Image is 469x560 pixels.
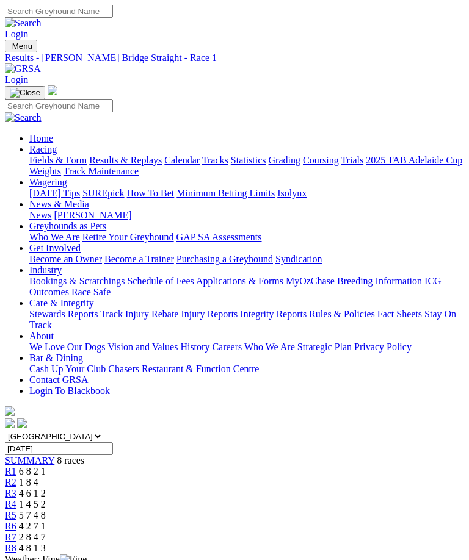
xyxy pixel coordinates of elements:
a: Care & Integrity [29,298,94,308]
div: Racing [29,155,464,177]
div: News & Media [29,210,464,221]
a: Tracks [202,155,228,165]
a: R7 [5,532,16,542]
a: [DATE] Tips [29,188,80,198]
a: Grading [269,155,300,165]
button: Toggle navigation [5,40,37,52]
span: Menu [12,41,32,51]
button: Toggle navigation [5,86,45,99]
img: Close [10,88,40,98]
div: Care & Integrity [29,309,464,331]
img: Search [5,112,42,123]
a: Login To Blackbook [29,386,110,396]
a: R8 [5,543,16,553]
span: 1 8 4 [19,477,38,487]
a: R3 [5,488,16,498]
input: Search [5,5,113,18]
span: 2 8 4 7 [19,532,46,542]
div: Get Involved [29,254,464,265]
img: twitter.svg [17,418,27,428]
a: News [29,210,51,220]
a: R2 [5,477,16,487]
a: Login [5,29,28,39]
a: Applications & Forms [196,276,283,286]
a: Integrity Reports [240,309,307,319]
a: Minimum Betting Limits [176,188,275,198]
a: Fact Sheets [377,309,422,319]
div: Industry [29,276,464,298]
a: Get Involved [29,243,81,253]
a: About [29,331,54,341]
a: Fields & Form [29,155,87,165]
span: 4 2 7 1 [19,521,46,531]
a: Greyhounds as Pets [29,221,106,231]
a: Careers [212,342,242,352]
a: Chasers Restaurant & Function Centre [108,364,259,374]
a: Cash Up Your Club [29,364,106,374]
img: logo-grsa-white.png [5,406,15,416]
a: Contact GRSA [29,375,88,385]
a: Retire Your Greyhound [82,232,174,242]
a: Trials [341,155,363,165]
a: Track Maintenance [64,166,139,176]
a: Become a Trainer [104,254,174,264]
a: Racing [29,144,57,154]
a: News & Media [29,199,89,209]
a: R6 [5,521,16,531]
a: Syndication [275,254,322,264]
span: R5 [5,510,16,520]
a: ICG Outcomes [29,276,442,297]
img: Search [5,18,42,29]
a: Statistics [231,155,266,165]
a: R4 [5,499,16,509]
a: Race Safe [71,287,111,297]
a: Wagering [29,177,67,187]
span: 1 4 5 2 [19,499,46,509]
a: Calendar [164,155,200,165]
a: Home [29,133,53,143]
span: 4 6 1 2 [19,488,46,498]
a: Results & Replays [89,155,162,165]
a: Isolynx [277,188,307,198]
span: 8 races [57,455,84,465]
input: Select date [5,442,113,455]
a: Weights [29,166,61,176]
div: Wagering [29,188,464,199]
a: Login [5,74,28,85]
a: MyOzChase [286,276,335,286]
a: We Love Our Dogs [29,342,105,352]
a: SUMMARY [5,455,54,465]
a: Stewards Reports [29,309,98,319]
a: Strategic Plan [297,342,352,352]
a: Coursing [303,155,339,165]
a: Purchasing a Greyhound [176,254,273,264]
a: How To Bet [127,188,175,198]
a: Schedule of Fees [127,276,194,286]
span: 5 7 4 8 [19,510,46,520]
a: Who We Are [244,342,295,352]
a: Results - [PERSON_NAME] Bridge Straight - Race 1 [5,52,464,63]
a: 2025 TAB Adelaide Cup [366,155,462,165]
a: Privacy Policy [354,342,412,352]
a: Breeding Information [337,276,422,286]
a: Rules & Policies [309,309,375,319]
input: Search [5,99,113,112]
img: GRSA [5,63,41,74]
img: logo-grsa-white.png [48,85,57,95]
img: facebook.svg [5,418,15,428]
a: Who We Are [29,232,80,242]
a: R1 [5,466,16,476]
div: Bar & Dining [29,364,464,375]
a: Injury Reports [181,309,238,319]
div: Greyhounds as Pets [29,232,464,243]
a: History [180,342,209,352]
div: About [29,342,464,353]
